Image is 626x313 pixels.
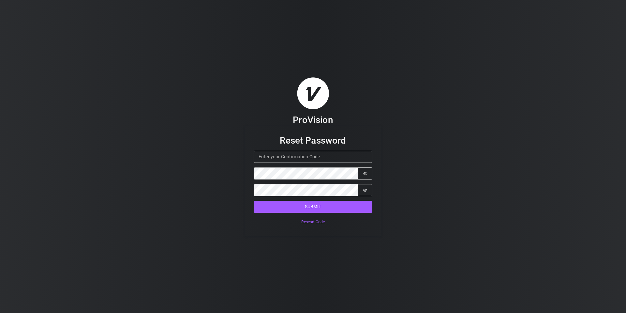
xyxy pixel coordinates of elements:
[358,167,372,180] button: Show password
[293,114,333,126] h3: ProVision
[254,135,372,146] h3: Reset Password
[254,217,372,227] button: Resend Code
[358,184,372,196] button: Show password
[254,201,372,213] button: Submit
[254,151,372,163] input: Enter your Confirmation Code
